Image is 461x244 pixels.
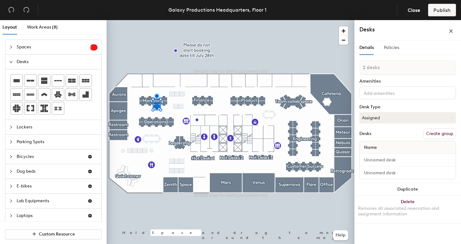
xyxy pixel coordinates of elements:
[361,142,380,153] span: Name
[363,89,419,96] input: Add amenities
[449,29,453,33] span: close
[361,156,454,165] input: Unnamed desk
[17,209,82,223] span: Laptops
[423,128,456,139] button: Create group
[168,6,267,14] div: Galaxy Productions Headquarters, Floor 1
[9,184,13,188] span: collapsed
[9,140,13,144] span: collapsed
[359,105,456,110] div: Desk Type
[428,4,456,16] button: Publish
[361,168,454,177] input: Unnamed desk
[17,164,82,179] span: Dog beds
[9,214,13,218] span: collapsed
[17,179,82,193] span: E-bikes
[9,60,13,64] span: expanded
[5,4,18,16] button: Undo (⌘ + Z)
[359,45,374,50] span: Details
[17,40,90,54] span: Spaces
[402,4,426,16] button: Close
[17,194,82,208] span: Lab Equipments
[17,55,98,69] span: Desks
[3,24,17,30] span: Layout
[354,196,461,223] button: DeleteRemoves all associated reservation and assignment information
[333,230,348,240] button: Help
[9,199,13,203] span: collapsed
[20,4,33,16] button: Redo (⌘ + ⇧ + Z)
[9,45,13,49] span: collapsed
[17,149,82,164] span: Bicycles
[9,170,13,173] span: collapsed
[354,183,461,196] button: Duplicate
[27,24,58,30] span: Work Areas (8)
[8,7,14,13] span: undo
[359,112,456,123] button: Assigned
[359,25,428,34] h4: Desks
[9,125,13,129] span: collapsed
[408,7,420,13] span: Close
[359,131,371,136] div: Desks
[39,231,75,237] span: Custom Resource
[5,229,102,239] button: Custom Resource
[17,120,98,134] span: Lockers
[90,45,98,50] span: 1
[9,155,13,159] span: collapsed
[384,45,399,50] span: Policies
[359,79,456,84] div: Amenities
[17,135,98,149] span: Parking Spots
[358,206,457,217] div: Removes all associated reservation and assignment information
[90,44,98,51] sup: 1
